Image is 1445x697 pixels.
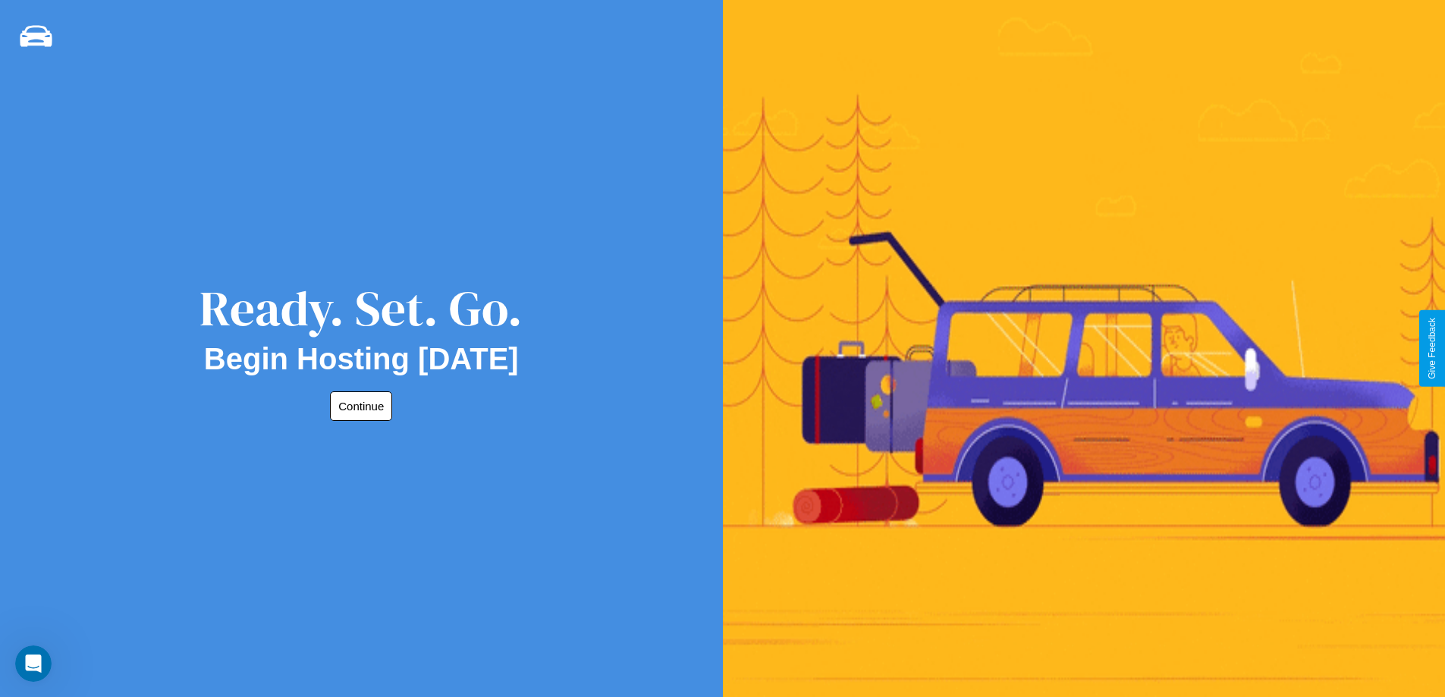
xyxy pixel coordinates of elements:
div: Ready. Set. Go. [199,275,523,342]
div: Give Feedback [1427,318,1437,379]
h2: Begin Hosting [DATE] [204,342,519,376]
iframe: Intercom live chat [15,645,52,682]
button: Continue [330,391,392,421]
